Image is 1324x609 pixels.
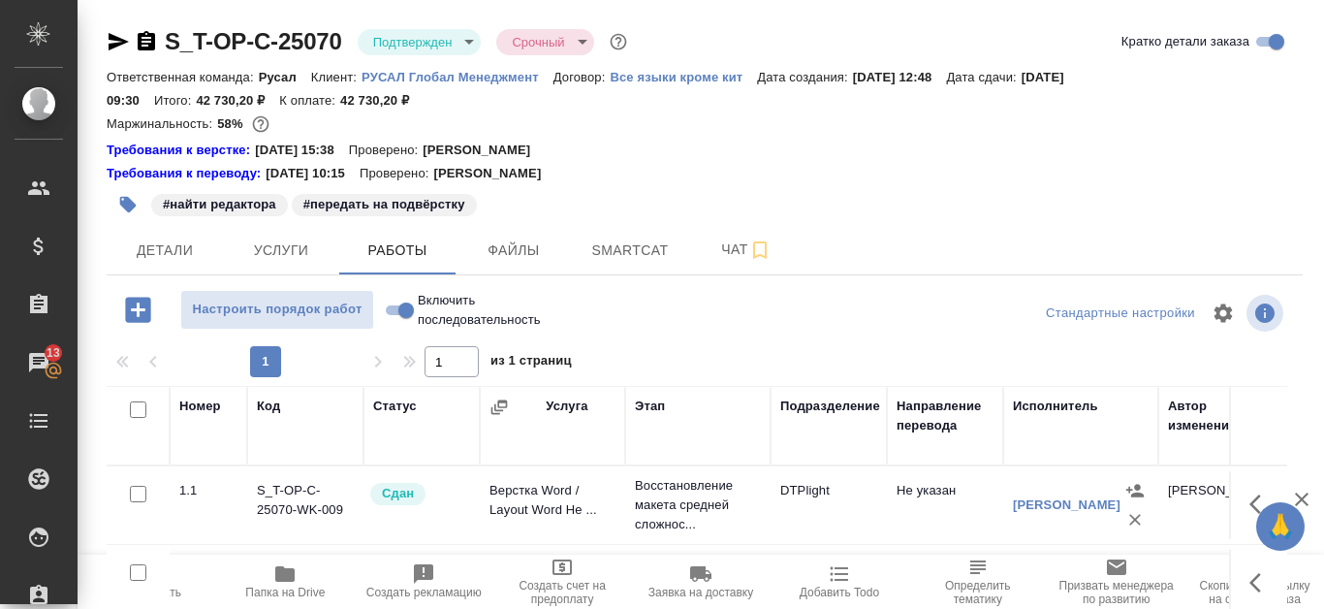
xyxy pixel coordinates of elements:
[553,70,611,84] p: Договор:
[111,290,165,330] button: Добавить работу
[360,164,434,183] p: Проверено:
[505,579,620,606] span: Создать счет на предоплату
[107,164,266,183] div: Нажми, чтобы открыть папку с инструкцией
[5,338,73,387] a: 13
[165,28,342,54] a: S_T-OP-C-25070
[107,70,259,84] p: Ответственная команда:
[107,116,217,131] p: Маржинальность:
[423,141,545,160] p: [PERSON_NAME]
[366,586,482,599] span: Создать рекламацию
[480,471,625,539] td: Верстка Word / Layout Word Не ...
[248,112,273,137] button: 14871.50 RUB;
[1120,505,1150,534] button: Удалить
[1256,502,1305,551] button: 🙏
[1185,555,1324,609] button: Скопировать ссылку на оценку заказа
[235,239,328,263] span: Услуги
[800,586,879,599] span: Добавить Todo
[887,471,1003,539] td: Не указан
[311,70,362,84] p: Клиент:
[853,70,947,84] p: [DATE] 12:48
[1058,579,1174,606] span: Призвать менеджера по развитию
[1238,560,1284,606] button: Здесь прячутся важные кнопки
[757,70,852,84] p: Дата создания:
[946,70,1021,84] p: Дата сдачи:
[279,93,340,108] p: К оплате:
[351,239,444,263] span: Работы
[418,291,541,330] span: Включить последовательность
[1120,476,1150,505] button: Назначить
[1200,290,1246,337] span: Настроить таблицу
[1121,32,1249,51] span: Кратко детали заказа
[1041,299,1200,329] div: split button
[1246,295,1287,332] span: Посмотреть информацию
[179,397,221,416] div: Номер
[367,34,458,50] button: Подтвержден
[290,195,479,211] span: передать на подвёрстку
[255,141,349,160] p: [DATE] 15:38
[1013,397,1098,416] div: Исполнитель
[118,239,211,263] span: Детали
[303,195,465,214] p: #передать на подвёрстку
[245,586,325,599] span: Папка на Drive
[191,299,363,321] span: Настроить порядок работ
[107,141,255,160] div: Нажми, чтобы открыть папку с инструкцией
[349,141,424,160] p: Проверено:
[1158,471,1275,539] td: [PERSON_NAME]
[771,471,887,539] td: DTPlight
[149,195,290,211] span: найти редактора
[257,397,280,416] div: Код
[770,555,908,609] button: Добавить Todo
[496,29,593,55] div: Подтвержден
[467,239,560,263] span: Файлы
[362,70,553,84] p: РУСАЛ Глобал Менеджмент
[1197,579,1312,606] span: Скопировать ссылку на оценку заказа
[1238,481,1284,528] button: Здесь прячутся важные кнопки
[897,397,993,435] div: Направление перевода
[506,34,570,50] button: Срочный
[373,397,417,416] div: Статус
[1047,555,1185,609] button: Призвать менеджера по развитию
[610,70,757,84] p: Все языки кроме кит
[107,141,255,160] a: Требования к верстке:
[635,476,761,534] p: Восстановление макета средней сложнос...
[163,195,276,214] p: #найти редактора
[135,30,158,53] button: Скопировать ссылку
[493,555,632,609] button: Создать счет на предоплату
[648,586,753,599] span: Заявка на доставку
[180,290,374,330] button: Настроить порядок работ
[217,116,247,131] p: 58%
[368,481,470,507] div: Менеджер проверил работу исполнителя, передает ее на следующий этап
[216,555,355,609] button: Папка на Drive
[748,239,772,262] svg: Подписаться
[489,398,509,417] button: Сгруппировать
[154,93,196,108] p: Итого:
[433,164,555,183] p: [PERSON_NAME]
[920,579,1035,606] span: Определить тематику
[196,93,279,108] p: 42 730,20 ₽
[610,68,757,84] a: Все языки кроме кит
[179,481,237,500] div: 1.1
[266,164,360,183] p: [DATE] 10:15
[78,555,216,609] button: Пересчитать
[546,397,587,416] div: Услуга
[1264,506,1297,547] span: 🙏
[107,30,130,53] button: Скопировать ссылку для ЯМессенджера
[107,164,266,183] a: Требования к переводу:
[355,555,493,609] button: Создать рекламацию
[362,68,553,84] a: РУСАЛ Глобал Менеджмент
[107,183,149,226] button: Добавить тэг
[247,471,363,539] td: S_T-OP-C-25070-WK-009
[1013,497,1120,512] a: [PERSON_NAME]
[340,93,424,108] p: 42 730,20 ₽
[358,29,482,55] div: Подтвержден
[1168,397,1265,435] div: Автор изменения
[583,239,677,263] span: Smartcat
[606,29,631,54] button: Доп статусы указывают на важность/срочность заказа
[490,349,572,377] span: из 1 страниц
[635,397,665,416] div: Этап
[632,555,771,609] button: Заявка на доставку
[908,555,1047,609] button: Определить тематику
[700,238,793,262] span: Чат
[382,484,414,503] p: Сдан
[259,70,311,84] p: Русал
